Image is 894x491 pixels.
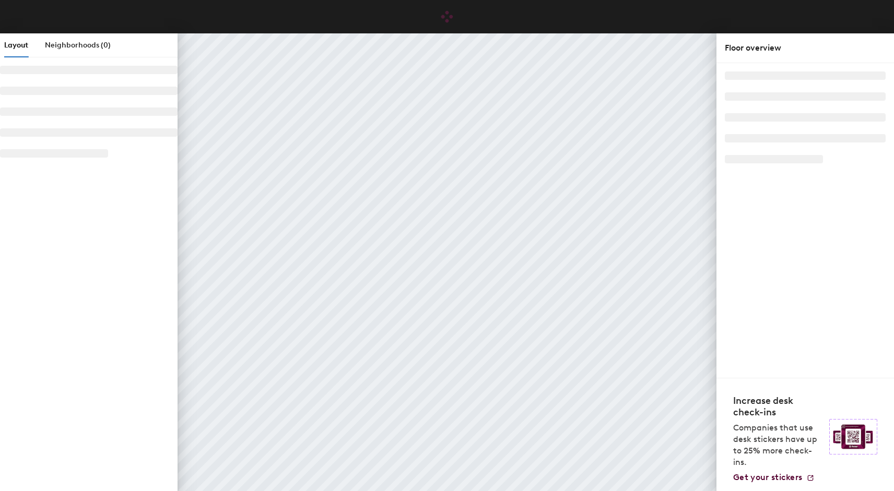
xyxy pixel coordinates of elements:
[829,419,877,454] img: Sticker logo
[45,41,111,50] span: Neighborhoods (0)
[4,41,28,50] span: Layout
[725,42,886,54] div: Floor overview
[733,472,815,483] a: Get your stickers
[733,472,802,482] span: Get your stickers
[733,395,823,418] h4: Increase desk check-ins
[733,422,823,468] p: Companies that use desk stickers have up to 25% more check-ins.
